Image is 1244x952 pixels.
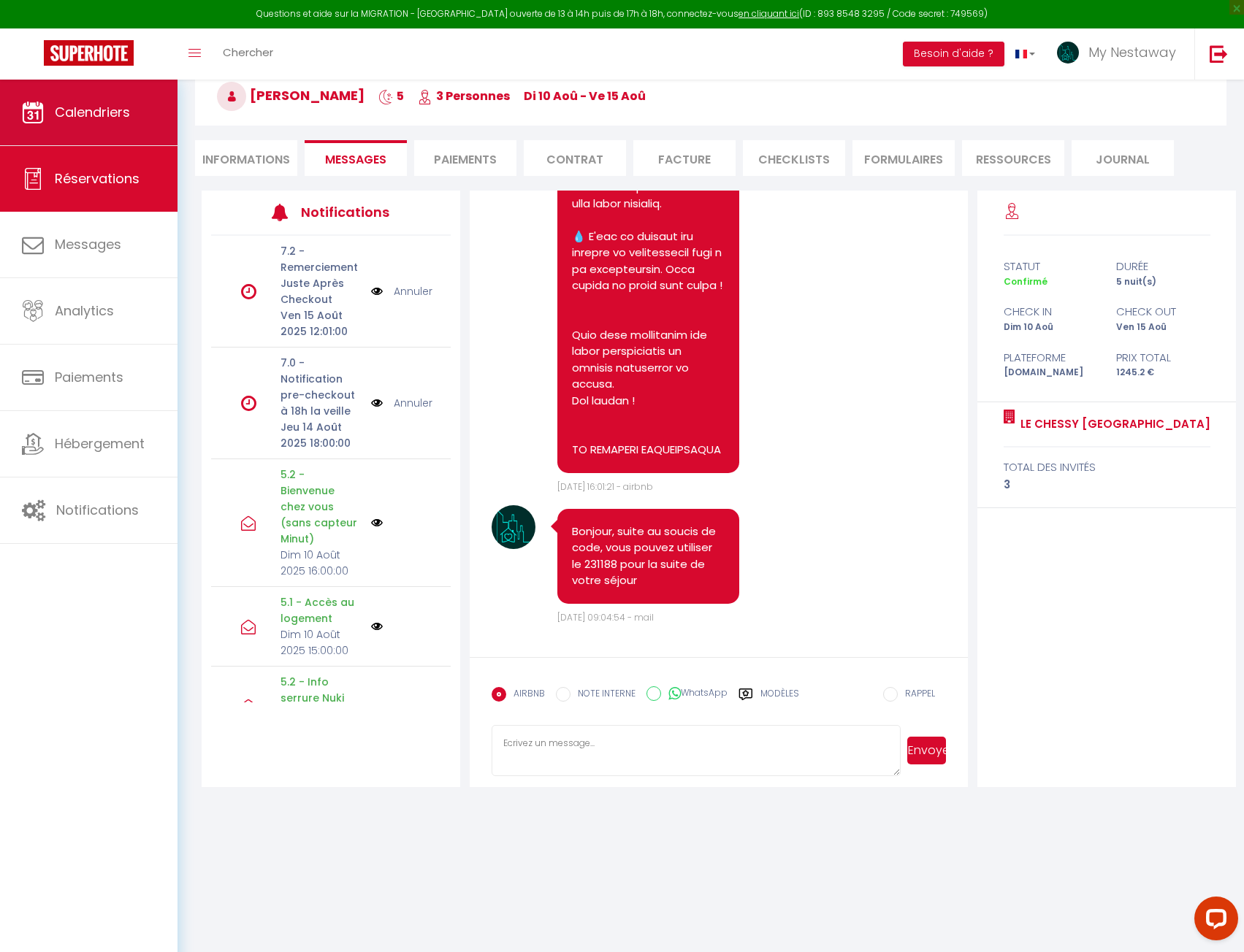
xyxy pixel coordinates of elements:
span: Messages [325,151,386,168]
a: Annuler [394,283,432,299]
span: Hébergement [55,434,145,453]
div: Ven 15 Aoû [1107,320,1220,334]
p: Ven 15 Août 2025 12:01:00 [281,307,361,339]
p: Jeu 14 Août 2025 18:00:00 [281,419,361,451]
label: NOTE INTERNE [571,687,636,703]
p: Dim 10 Août 2025 15:00:00 [281,626,361,659]
label: Modèles [760,687,799,713]
img: Super Booking [44,40,134,66]
p: 5.2 - Bienvenue chez vous (sans capteur Minut) [281,467,361,547]
span: [DATE] 09:04:54 - mail [557,611,654,623]
p: 7.0 - Notification pre-checkout à 18h la veille [281,355,361,419]
div: Prix total [1107,349,1220,366]
span: [PERSON_NAME] [217,86,365,104]
div: 5 nuit(s) [1107,275,1220,289]
p: 5.2 - Info serrure Nuki [281,674,361,706]
div: Plateforme [993,349,1107,366]
img: 16884879407332.png [492,505,535,549]
img: NO IMAGE [371,395,383,411]
span: My Nestaway [1088,43,1176,61]
div: statut [993,258,1107,275]
label: RAPPEL [898,687,935,703]
span: Analytics [55,302,114,320]
li: Journal [1072,140,1174,176]
a: Chercher [212,28,284,80]
a: ... My Nestaway [1046,28,1194,80]
button: Envoyer [907,737,946,764]
li: Facture [633,140,736,176]
div: check in [993,303,1107,320]
div: 3 [1004,476,1210,494]
div: [DOMAIN_NAME] [993,366,1107,380]
iframe: LiveChat chat widget [1183,891,1244,952]
label: WhatsApp [661,686,728,702]
span: Messages [55,235,121,253]
span: 3 Personnes [418,88,510,104]
div: Dim 10 Aoû [993,320,1107,334]
span: Réservations [55,169,140,188]
p: Dim 10 Août 2025 16:00:00 [281,547,361,579]
pre: Bonjour, suite au soucis de code, vous pouvez utiliser le 231188 pour la suite de votre séjour [572,523,725,589]
span: Notifications [56,501,139,519]
h3: Notifications [301,196,401,229]
img: NO IMAGE [371,283,383,299]
img: NO IMAGE [371,621,383,632]
img: logout [1210,45,1228,63]
li: Contrat [524,140,626,176]
button: Besoin d'aide ? [903,42,1004,66]
li: Paiements [414,140,516,176]
li: Informations [195,140,297,176]
img: NO IMAGE [371,517,383,529]
a: Annuler [394,395,432,411]
span: [DATE] 16:01:21 - airbnb [557,480,653,493]
li: Ressources [962,140,1064,176]
div: check out [1107,303,1220,320]
p: 7.2 - Remerciement Juste Après Checkout [281,243,361,307]
a: en cliquant ici [739,7,799,20]
p: 5.1 - Accès au logement [281,594,361,626]
label: AIRBNB [506,687,545,703]
span: Calendriers [55,103,130,121]
img: ... [1057,42,1079,64]
li: CHECKLISTS [743,140,845,176]
a: Le Chessy [GEOGRAPHIC_DATA] [1015,415,1210,433]
span: 5 [378,88,404,104]
div: total des invités [1004,458,1210,476]
span: di 10 Aoû - ve 15 Aoû [524,88,646,104]
div: durée [1107,258,1220,275]
li: FORMULAIRES [852,140,955,176]
span: Chercher [223,45,273,60]
div: 1245.2 € [1107,366,1220,380]
img: NO IMAGE [371,700,383,712]
span: Confirmé [1004,275,1048,288]
span: Paiements [55,368,123,386]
